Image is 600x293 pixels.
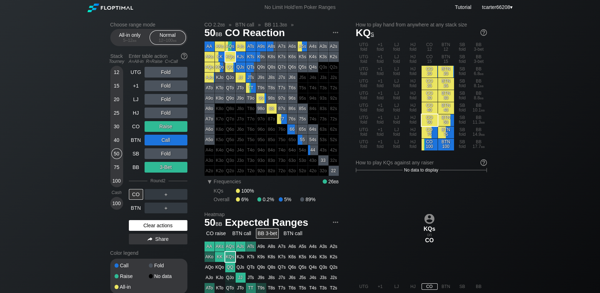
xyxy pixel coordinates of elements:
[246,155,256,165] div: 100% fold in prior round
[405,126,421,138] div: HJ fold
[205,93,215,103] div: A9o
[318,124,328,134] div: 100% fold in prior round
[203,21,226,28] span: CO 2.2
[282,22,287,28] span: bb
[372,78,388,90] div: +1 fold
[205,155,215,165] div: 100% fold in prior round
[298,135,308,145] div: 55
[308,145,318,155] div: 44
[145,80,187,91] div: Fold
[371,30,374,38] span: s
[225,22,235,28] span: »
[115,284,149,289] div: All-in
[145,135,187,145] div: Call
[438,102,454,114] div: BTN 40
[205,145,215,155] div: 100% fold in prior round
[267,41,277,51] div: A8s
[111,108,122,118] div: 25
[225,83,235,93] div: QTo
[471,41,487,53] div: BB 3-bet
[225,73,235,83] div: QJo
[129,59,187,64] div: A=All-in R=Raise C=Call
[246,83,256,93] div: TT
[298,114,308,124] div: 75s
[405,41,421,53] div: HJ fold
[389,102,405,114] div: LJ fold
[256,114,266,124] div: 100% fold in prior round
[256,104,266,114] div: 98o
[422,114,438,126] div: CO 50
[215,135,225,145] div: 100% fold in prior round
[308,73,318,83] div: 100% fold in prior round
[129,94,143,105] div: LJ
[225,135,235,145] div: 100% fold in prior round
[438,41,454,53] div: BTN 12
[145,108,187,118] div: Fold
[471,114,487,126] div: BB 11.3
[277,93,287,103] div: 97s
[287,73,297,83] div: J6s
[308,93,318,103] div: 100% fold in prior round
[329,41,339,51] div: A2s
[480,3,514,11] div: ▾
[422,54,438,65] div: CO 15
[236,52,246,62] div: KJs
[308,83,318,93] div: 100% fold in prior round
[115,274,149,279] div: Raise
[454,66,470,78] div: SB fold
[215,93,225,103] div: K9o
[356,102,372,114] div: UTG fold
[277,124,287,134] div: 100% fold in prior round
[318,145,328,155] div: 100% fold in prior round
[318,155,328,165] div: 33
[215,114,225,124] div: 100% fold in prior round
[287,93,297,103] div: 96s
[329,114,339,124] div: 100% fold in prior round
[180,52,188,60] img: help.32db89a4.svg
[267,124,277,134] div: 100% fold in prior round
[405,66,421,78] div: HJ fold
[256,93,266,103] div: 99
[356,90,372,102] div: UTG fold
[332,29,339,36] img: ellipsis.fd386fe8.svg
[287,22,297,28] span: »
[215,155,225,165] div: 100% fold in prior round
[308,104,318,114] div: 100% fold in prior round
[133,38,137,43] span: bb
[298,155,308,165] div: 100% fold in prior round
[220,22,225,28] span: bb
[438,54,454,65] div: BTN 15
[298,104,308,114] div: 85s
[111,135,122,145] div: 40
[389,66,405,78] div: LJ fold
[111,67,122,78] div: 12
[246,124,256,134] div: 100% fold in prior round
[389,114,405,126] div: LJ fold
[236,83,246,93] div: JTo
[277,114,287,124] div: 77
[308,41,318,51] div: A4s
[318,135,328,145] div: 100% fold in prior round
[287,104,297,114] div: 86s
[329,83,339,93] div: 100% fold in prior round
[318,41,328,51] div: A3s
[277,104,287,114] div: 87s
[111,175,122,186] div: 100
[318,73,328,83] div: 100% fold in prior round
[115,263,149,268] div: Call
[224,28,286,39] span: CO Reaction
[356,54,372,65] div: UTG fold
[111,94,122,105] div: 20
[287,124,297,134] div: 66
[308,155,318,165] div: 100% fold in prior round
[149,263,183,268] div: Fold
[389,41,405,53] div: LJ fold
[236,104,246,114] div: 100% fold in prior round
[318,83,328,93] div: 100% fold in prior round
[225,104,235,114] div: 100% fold in prior round
[372,66,388,78] div: +1 fold
[438,78,454,90] div: BTN 25
[356,126,372,138] div: UTG fold
[277,41,287,51] div: A7s
[173,38,177,43] span: bb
